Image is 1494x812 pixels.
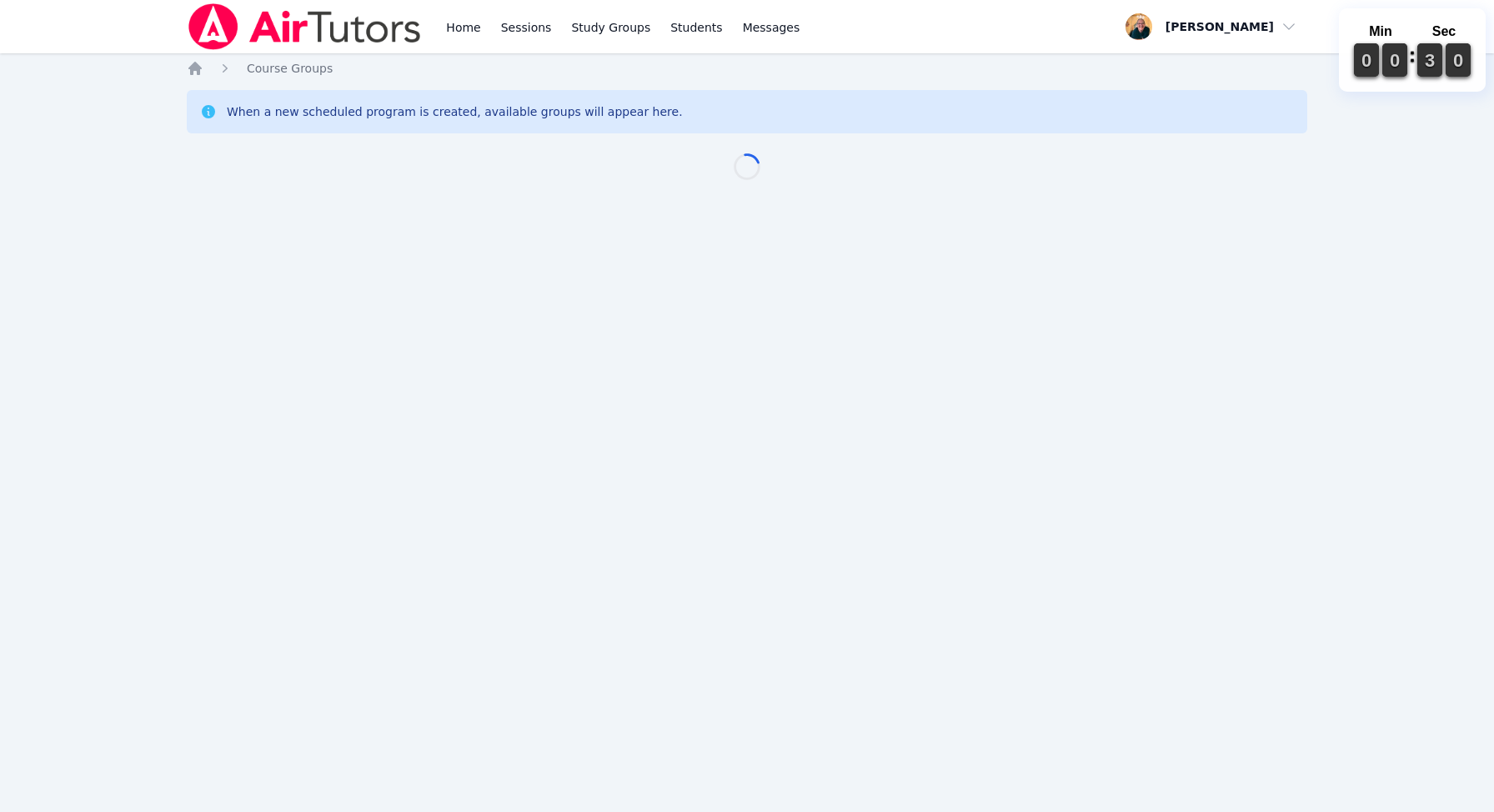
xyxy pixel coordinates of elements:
[187,3,423,50] img: Air Tutors
[247,62,333,75] span: Course Groups
[227,103,683,120] div: When a new scheduled program is created, available groups will appear here.
[743,19,800,36] span: Messages
[247,60,333,77] a: Course Groups
[187,60,1307,77] nav: Breadcrumb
